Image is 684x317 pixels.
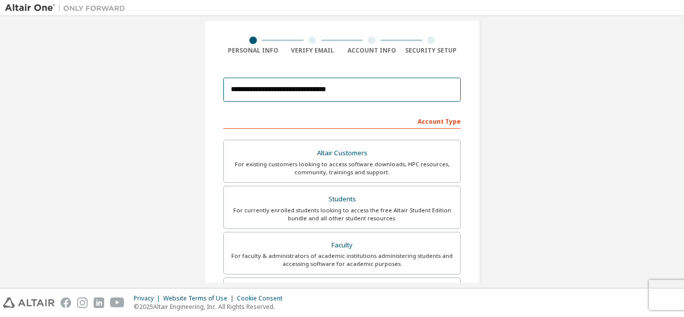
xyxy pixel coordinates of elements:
div: Account Info [342,47,402,55]
img: altair_logo.svg [3,297,55,308]
div: For faculty & administrators of academic institutions administering students and accessing softwa... [230,252,454,268]
div: Security Setup [402,47,461,55]
img: youtube.svg [110,297,125,308]
div: Website Terms of Use [163,294,237,302]
img: instagram.svg [77,297,88,308]
div: For currently enrolled students looking to access the free Altair Student Edition bundle and all ... [230,206,454,222]
div: Students [230,192,454,206]
img: linkedin.svg [94,297,104,308]
img: facebook.svg [61,297,71,308]
p: © 2025 Altair Engineering, Inc. All Rights Reserved. [134,302,288,311]
div: Cookie Consent [237,294,288,302]
div: Personal Info [223,47,283,55]
div: Verify Email [283,47,343,55]
div: Account Type [223,113,461,129]
div: Altair Customers [230,146,454,160]
div: Faculty [230,238,454,252]
div: Privacy [134,294,163,302]
img: Altair One [5,3,130,13]
div: For existing customers looking to access software downloads, HPC resources, community, trainings ... [230,160,454,176]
